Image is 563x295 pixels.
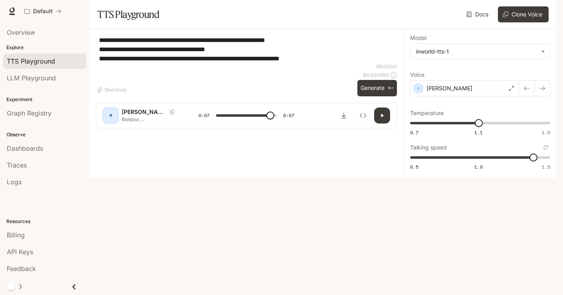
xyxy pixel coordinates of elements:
a: Docs [465,6,492,22]
span: 0.5 [410,163,418,170]
button: All workspaces [21,3,65,19]
span: 1.0 [474,163,483,170]
p: Default [33,8,53,15]
span: 0:07 [283,112,294,120]
button: Copy Voice ID [167,110,178,114]
span: 1.5 [542,129,550,136]
div: A [104,109,117,122]
p: Bonjour, [PERSON_NAME] à l'appareil, comment puis-je vous aider [DATE]? C’est la démo! vous lui p... [122,116,179,123]
p: $ 0.000950 [363,72,389,78]
p: Voice [410,72,424,78]
p: 190 / 1000 [376,63,397,70]
span: 1.1 [474,129,483,136]
iframe: Intercom live chat [536,268,555,287]
button: Clone Voice [498,6,549,22]
button: Reset to default [541,143,550,152]
p: Model [410,35,426,41]
p: Talking speed [410,145,447,150]
div: inworld-tts-1 [410,44,550,59]
p: [PERSON_NAME] [426,84,472,92]
button: Inspect [355,108,371,124]
button: Download audio [336,108,352,124]
span: 0:07 [198,112,210,120]
button: Generate⌘⏎ [357,80,397,96]
h1: TTS Playground [97,6,159,22]
p: Temperature [410,110,444,116]
p: ⌘⏎ [388,86,394,91]
button: Shortcuts [96,84,130,96]
span: 0.7 [410,129,418,136]
p: [PERSON_NAME] [122,108,167,116]
span: 1.5 [542,163,550,170]
div: inworld-tts-1 [416,48,537,56]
